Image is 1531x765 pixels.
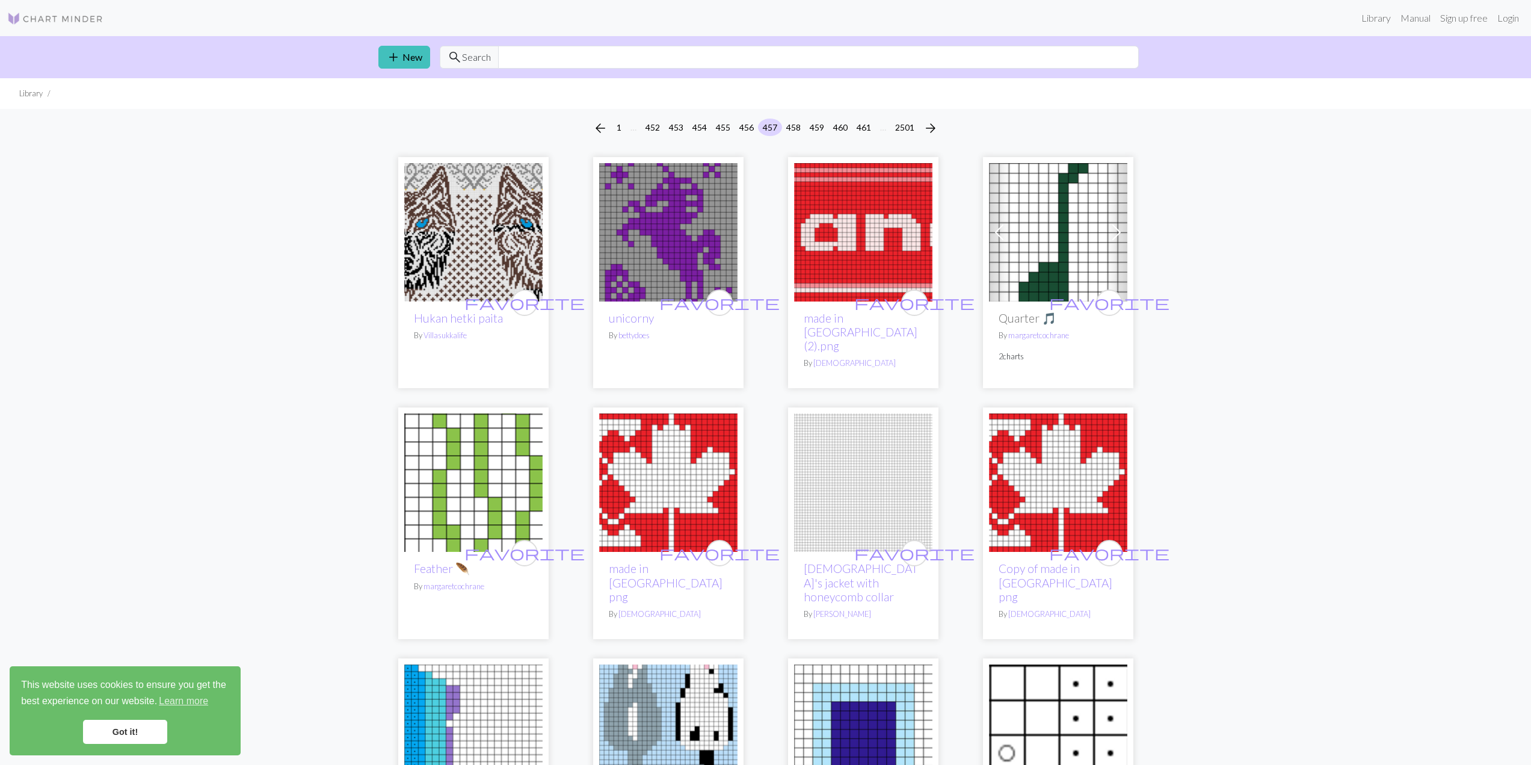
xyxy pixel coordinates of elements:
[1357,6,1396,30] a: Library
[999,609,1118,620] p: By
[813,609,871,619] a: [PERSON_NAME]
[1396,6,1435,30] a: Manual
[794,413,932,552] img: lady's jacket with honeycomb collar
[794,225,932,237] a: made in canada (2).png
[599,225,738,237] a: unicorny
[659,541,780,565] i: favourite
[706,540,733,566] button: favourite
[618,330,650,340] a: bettydoes
[989,475,1127,487] a: made in canada.png
[464,544,585,562] span: favorite
[1096,290,1123,316] button: favourite
[424,330,467,340] a: Villasukkalife
[612,119,626,136] button: 1
[989,726,1127,738] a: Mock cable repeat
[10,666,241,755] div: cookieconsent
[1049,541,1169,565] i: favourite
[758,119,782,136] button: 457
[593,121,608,135] i: Previous
[923,121,938,135] i: Next
[464,541,585,565] i: favourite
[462,50,491,64] span: Search
[618,609,701,619] a: [DEMOGRAPHIC_DATA]
[404,413,543,552] img: Feather 🪶
[1049,293,1169,312] span: favorite
[1435,6,1492,30] a: Sign up free
[599,475,738,487] a: made in canada.png
[1492,6,1524,30] a: Login
[688,119,712,136] button: 454
[7,11,103,26] img: Logo
[609,562,722,603] a: made in [GEOGRAPHIC_DATA]png
[794,163,932,302] img: made in canada (2).png
[448,49,462,66] span: search
[794,475,932,487] a: lady's jacket with honeycomb collar
[659,293,780,312] span: favorite
[599,413,738,552] img: made in canada.png
[711,119,735,136] button: 455
[588,119,612,138] button: Previous
[424,581,484,591] a: margaretcochrane
[781,119,806,136] button: 458
[919,119,943,138] button: Next
[1008,330,1069,340] a: margaretcochrane
[414,330,533,341] p: By
[706,290,733,316] button: favourite
[1096,540,1123,566] button: favourite
[414,562,470,575] a: Feather 🪶
[854,291,975,315] i: favourite
[599,163,738,302] img: unicorny
[989,163,1127,302] img: Quarter 🎵
[1008,609,1091,619] a: [DEMOGRAPHIC_DATA]
[989,225,1127,237] a: Quarter 🎵
[464,293,585,312] span: favorite
[664,119,688,136] button: 453
[641,119,665,136] button: 452
[511,290,538,316] button: favourite
[794,726,932,738] a: Temperature
[83,720,167,744] a: dismiss cookie message
[854,541,975,565] i: favourite
[1049,544,1169,562] span: favorite
[588,119,943,138] nav: Page navigation
[511,540,538,566] button: favourite
[999,311,1118,325] h2: Quarter 🎵
[404,475,543,487] a: Feather 🪶
[813,358,896,368] a: [DEMOGRAPHIC_DATA]
[609,311,654,325] a: unicorny
[923,120,938,137] span: arrow_forward
[659,291,780,315] i: favourite
[414,581,533,592] p: By
[599,726,738,738] a: cats
[804,562,918,603] a: [DEMOGRAPHIC_DATA]'s jacket with honeycomb collar
[21,678,229,710] span: This website uses cookies to ensure you get the best experience on our website.
[378,46,430,69] a: New
[901,290,928,316] button: favourite
[999,330,1118,341] p: By
[19,88,43,99] li: Library
[609,609,728,620] p: By
[404,163,543,302] img: Hukan hetki paita
[804,609,923,620] p: By
[404,726,543,738] a: Temp zig
[901,540,928,566] button: favourite
[386,49,401,66] span: add
[804,358,923,369] p: By
[890,119,919,136] button: 2501
[805,119,829,136] button: 459
[593,120,608,137] span: arrow_back
[804,311,917,353] a: made in [GEOGRAPHIC_DATA] (2).png
[157,692,210,710] a: learn more about cookies
[854,544,975,562] span: favorite
[404,225,543,237] a: Hukan hetki paita
[464,291,585,315] i: favourite
[999,351,1118,362] p: 2 charts
[735,119,759,136] button: 456
[999,562,1112,603] a: Copy of made in [GEOGRAPHIC_DATA]png
[659,544,780,562] span: favorite
[414,311,503,325] a: Hukan hetki paita
[989,413,1127,552] img: made in canada.png
[609,330,728,341] p: By
[854,293,975,312] span: favorite
[828,119,852,136] button: 460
